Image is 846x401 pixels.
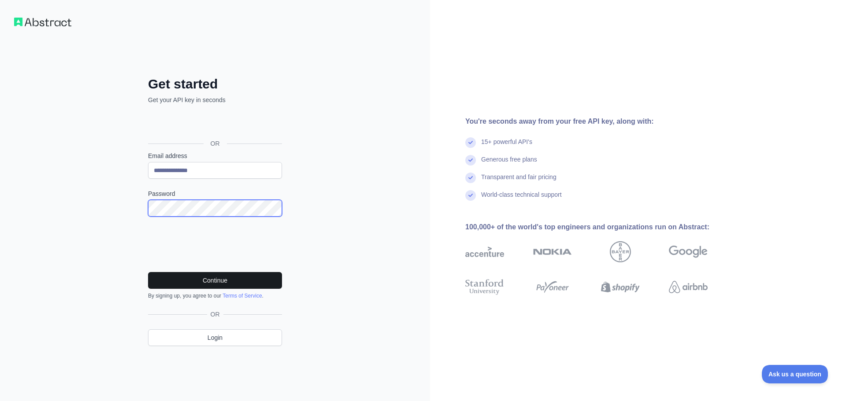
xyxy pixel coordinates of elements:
div: 100,000+ of the world's top engineers and organizations run on Abstract: [465,222,736,232]
div: You're seconds away from your free API key, along with: [465,116,736,127]
img: airbnb [669,277,708,297]
div: World-class technical support [481,190,562,208]
label: Password [148,189,282,198]
img: Workflow [14,18,71,26]
div: Transparent and fair pricing [481,173,557,190]
img: payoneer [533,277,572,297]
div: Generous free plans [481,155,537,173]
h2: Get started [148,76,282,92]
img: check mark [465,173,476,183]
div: By signing up, you agree to our . [148,292,282,299]
label: Email address [148,151,282,160]
img: check mark [465,137,476,148]
span: OR [204,139,227,148]
img: nokia [533,241,572,262]
div: 15+ powerful API's [481,137,532,155]
a: Terms of Service [223,293,262,299]
img: bayer [610,241,631,262]
span: OR [207,310,223,319]
a: Login [148,329,282,346]
img: check mark [465,155,476,166]
iframe: Bouton "Se connecter avec Google" [144,114,285,133]
img: check mark [465,190,476,201]
img: stanford university [465,277,504,297]
img: shopify [601,277,640,297]
button: Continue [148,272,282,289]
p: Get your API key in seconds [148,96,282,104]
img: google [669,241,708,262]
iframe: Toggle Customer Support [762,365,828,383]
img: accenture [465,241,504,262]
iframe: reCAPTCHA [148,227,282,261]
